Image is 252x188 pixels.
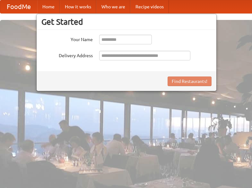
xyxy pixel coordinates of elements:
[37,0,60,13] a: Home
[41,35,93,43] label: Your Name
[41,51,93,59] label: Delivery Address
[168,76,212,86] button: Find Restaurants!
[60,0,96,13] a: How it works
[0,0,37,13] a: FoodMe
[96,0,130,13] a: Who we are
[41,17,212,27] h3: Get Started
[130,0,169,13] a: Recipe videos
